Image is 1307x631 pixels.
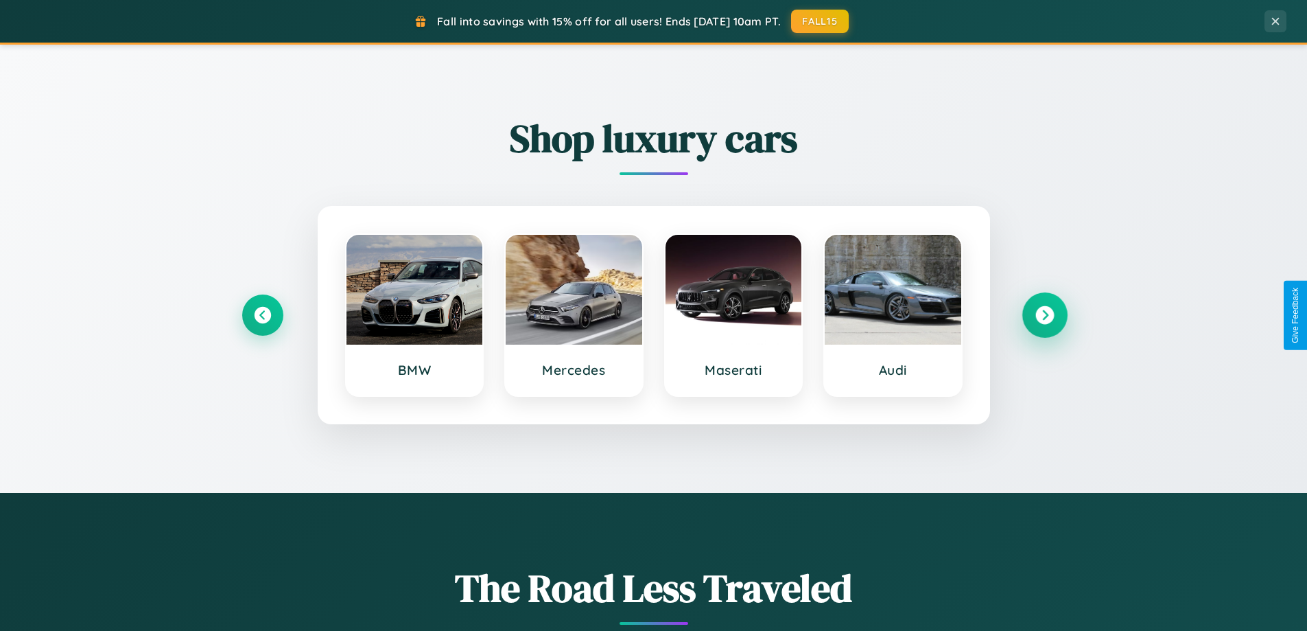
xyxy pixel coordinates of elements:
h3: Maserati [679,362,788,378]
h2: Shop luxury cars [242,112,1065,165]
div: Give Feedback [1291,288,1300,343]
h1: The Road Less Traveled [242,562,1065,615]
h3: Audi [838,362,947,378]
h3: BMW [360,362,469,378]
span: Fall into savings with 15% off for all users! Ends [DATE] 10am PT. [437,14,781,28]
button: FALL15 [791,10,849,33]
h3: Mercedes [519,362,628,378]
